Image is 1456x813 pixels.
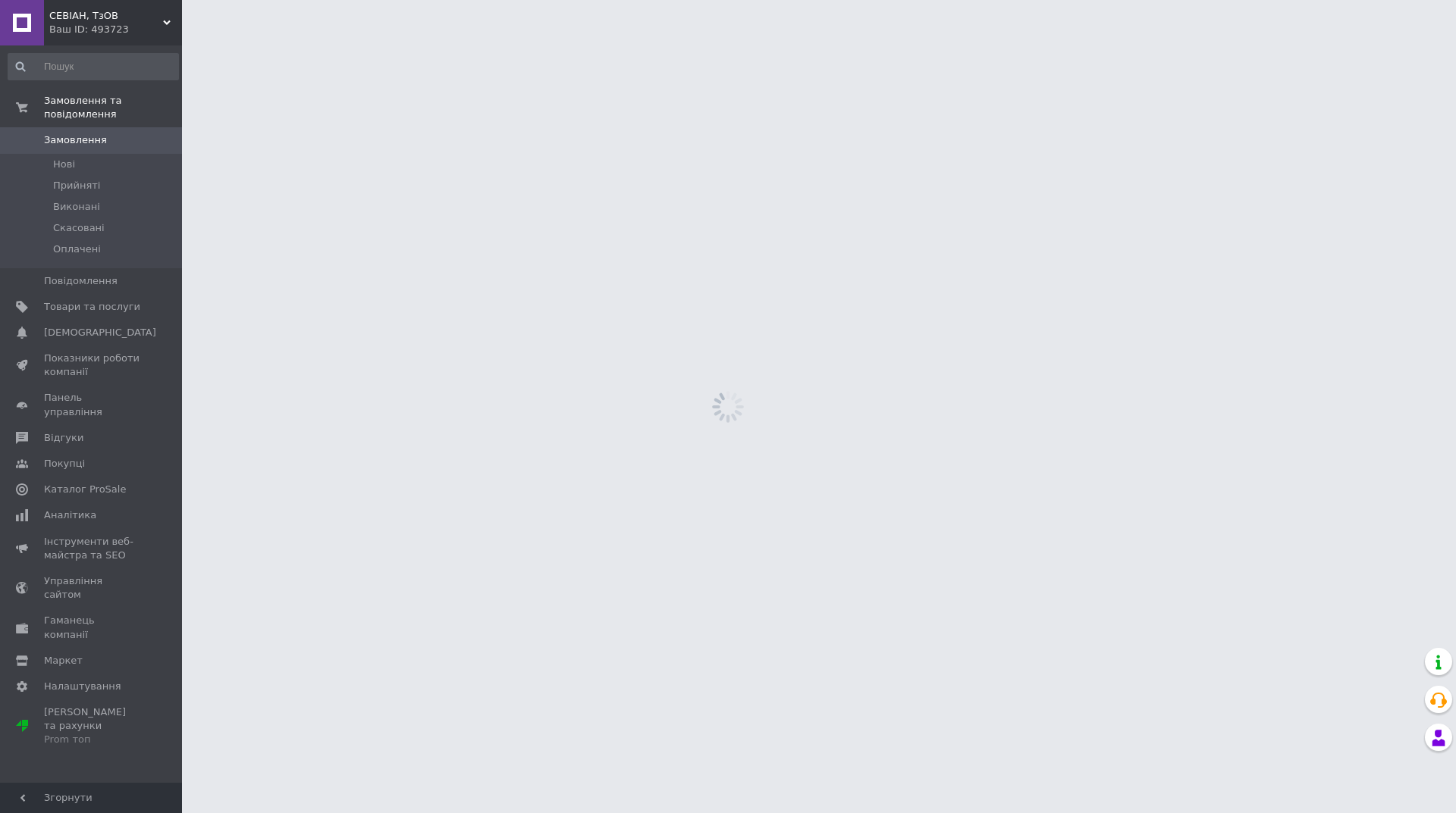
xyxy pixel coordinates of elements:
[53,221,105,235] span: Скасовані
[44,326,156,339] span: [DEMOGRAPHIC_DATA]
[44,431,83,445] span: Відгуки
[44,483,126,496] span: Каталог ProSale
[44,614,140,641] span: Гаманець компанії
[8,53,179,80] input: Пошук
[53,179,100,192] span: Прийняті
[53,242,101,256] span: Оплачені
[44,457,85,471] span: Покупці
[44,508,96,522] span: Аналітика
[53,200,100,214] span: Виконані
[44,654,83,668] span: Маркет
[44,391,140,418] span: Панель управління
[49,23,182,36] div: Ваш ID: 493723
[44,680,121,693] span: Налаштування
[44,733,140,746] div: Prom топ
[44,352,140,379] span: Показники роботи компанії
[44,94,182,121] span: Замовлення та повідомлення
[44,274,118,288] span: Повідомлення
[44,133,107,147] span: Замовлення
[44,300,140,314] span: Товари та послуги
[53,158,75,171] span: Нові
[44,535,140,562] span: Інструменти веб-майстра та SEO
[44,705,140,747] span: [PERSON_NAME] та рахунки
[44,574,140,602] span: Управління сайтом
[49,9,163,23] span: СЕВІАН, ТзОВ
